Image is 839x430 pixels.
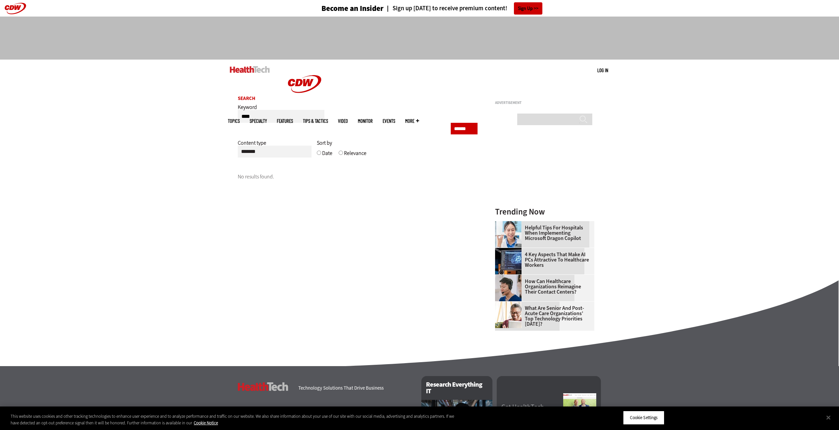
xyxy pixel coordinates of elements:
img: newsletter screenshot [563,393,596,430]
a: What Are Senior and Post-Acute Care Organizations’ Top Technology Priorities [DATE]? [495,306,590,327]
a: Get HealthTechin your Inbox [501,404,563,417]
a: Doctor using phone to dictate to tablet [495,221,525,226]
a: Healthcare contact center [495,275,525,280]
h2: Research Everything IT [421,376,492,400]
a: How Can Healthcare Organizations Reimagine Their Contact Centers? [495,279,590,295]
h3: Trending Now [495,208,594,216]
label: Content type [238,139,266,151]
img: Healthcare contact center [495,275,522,301]
a: CDW [280,103,329,110]
div: User menu [597,67,608,74]
img: Older person using tablet [495,302,522,328]
a: More information about your privacy [194,420,218,426]
img: Home [280,60,329,109]
div: This website uses cookies and other tracking technologies to enhance user experience and to analy... [11,413,461,426]
a: MonITor [358,119,373,123]
img: Doctor using phone to dictate to tablet [495,221,522,248]
h4: Technology Solutions That Drive Business [298,386,413,391]
label: Date [322,150,332,162]
h3: HealthTech [238,382,288,391]
span: More [405,119,419,123]
img: Desktop monitor with brain AI concept [495,248,522,274]
a: Tips & Tactics [303,119,328,123]
iframe: advertisement [495,107,594,190]
a: Sign up [DATE] to receive premium content! [384,5,507,12]
a: Become an Insider [297,5,384,12]
span: Topics [228,119,240,123]
img: Home [230,66,270,73]
a: Events [383,119,395,123]
a: Desktop monitor with brain AI concept [495,248,525,253]
span: Sort by [317,139,332,146]
a: Video [338,119,348,123]
a: Log in [597,67,608,73]
p: No results found. [238,172,478,181]
span: Specialty [250,119,267,123]
a: Older person using tablet [495,302,525,307]
a: Helpful Tips for Hospitals When Implementing Microsoft Dragon Copilot [495,225,590,241]
button: Cookie Settings [623,411,664,425]
a: 4 Key Aspects That Make AI PCs Attractive to Healthcare Workers [495,252,590,268]
h3: Become an Insider [321,5,384,12]
label: Relevance [344,150,366,162]
a: Features [277,119,293,123]
a: Sign Up [514,2,542,15]
iframe: advertisement [299,23,540,53]
button: Close [821,410,836,425]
